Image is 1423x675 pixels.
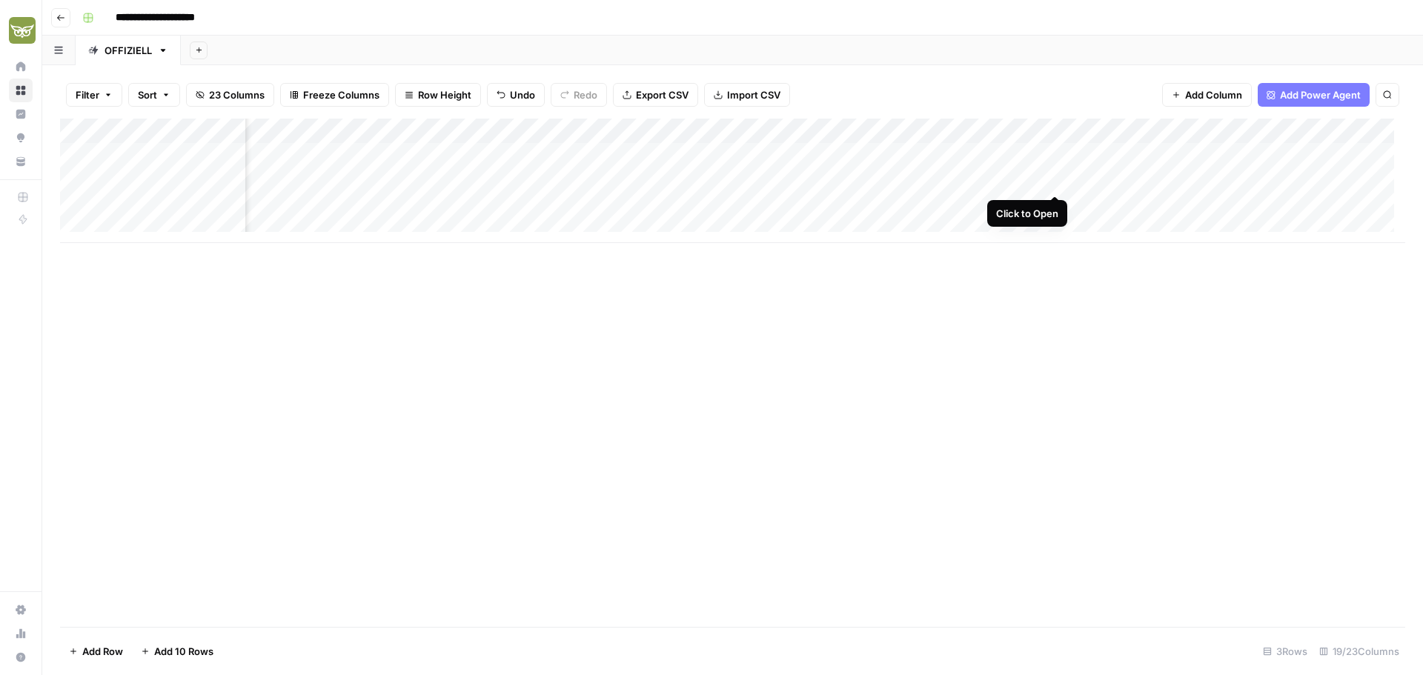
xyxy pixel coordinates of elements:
[9,598,33,622] a: Settings
[9,645,33,669] button: Help + Support
[9,12,33,49] button: Workspace: Evergreen Media
[303,87,379,102] span: Freeze Columns
[636,87,689,102] span: Export CSV
[1162,83,1252,107] button: Add Column
[510,87,535,102] span: Undo
[82,644,123,659] span: Add Row
[76,87,99,102] span: Filter
[551,83,607,107] button: Redo
[613,83,698,107] button: Export CSV
[138,87,157,102] span: Sort
[132,639,222,663] button: Add 10 Rows
[105,43,152,58] div: OFFIZIELL
[1258,83,1370,107] button: Add Power Agent
[704,83,790,107] button: Import CSV
[395,83,481,107] button: Row Height
[66,83,122,107] button: Filter
[727,87,780,102] span: Import CSV
[574,87,597,102] span: Redo
[9,55,33,79] a: Home
[996,206,1058,221] div: Click to Open
[418,87,471,102] span: Row Height
[9,102,33,126] a: Insights
[9,79,33,102] a: Browse
[60,639,132,663] button: Add Row
[186,83,274,107] button: 23 Columns
[1185,87,1242,102] span: Add Column
[154,644,213,659] span: Add 10 Rows
[209,87,265,102] span: 23 Columns
[9,17,36,44] img: Evergreen Media Logo
[1257,639,1313,663] div: 3 Rows
[1280,87,1361,102] span: Add Power Agent
[487,83,545,107] button: Undo
[280,83,389,107] button: Freeze Columns
[9,622,33,645] a: Usage
[76,36,181,65] a: OFFIZIELL
[1313,639,1405,663] div: 19/23 Columns
[9,126,33,150] a: Opportunities
[128,83,180,107] button: Sort
[9,150,33,173] a: Your Data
